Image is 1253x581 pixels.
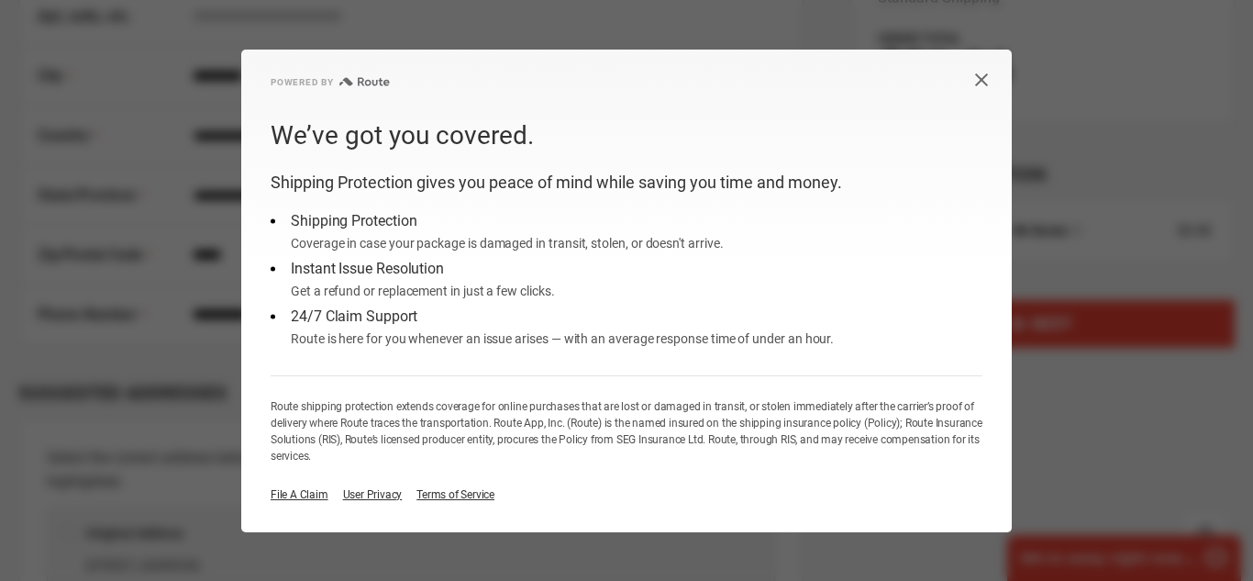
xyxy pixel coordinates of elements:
[416,486,494,503] a: Terms of Service
[241,77,390,87] div: Powered by Route
[271,398,982,464] div: Route shipping protection extends coverage for online purchases that are lost or damaged in trans...
[271,77,334,87] div: POWERED BY
[291,306,834,328] div: 24/7 Claim Support
[26,28,207,42] p: We're away right now. Please check back later!
[343,486,403,503] a: User Privacy
[291,210,723,232] div: Shipping Protection
[211,24,233,46] button: Open LiveChat chat widget
[271,486,328,503] a: File A Claim
[291,280,555,302] div: Get a refund or replacement in just a few clicks.
[291,328,834,350] div: Route is here for you whenever an issue arises — with an average response time of under an hour.
[271,170,982,196] div: Shipping Protection gives you peace of mind while saving you time and money.
[271,117,982,155] div: We’ve got you covered.
[334,77,353,87] div: Route Logo
[291,258,555,280] div: Instant Issue Resolution
[974,73,1012,87] div: Close dialog button
[291,232,723,254] div: Coverage in case your package is damaged in transit, stolen, or doesn't arrive.
[241,50,1012,532] div: describing dialogue box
